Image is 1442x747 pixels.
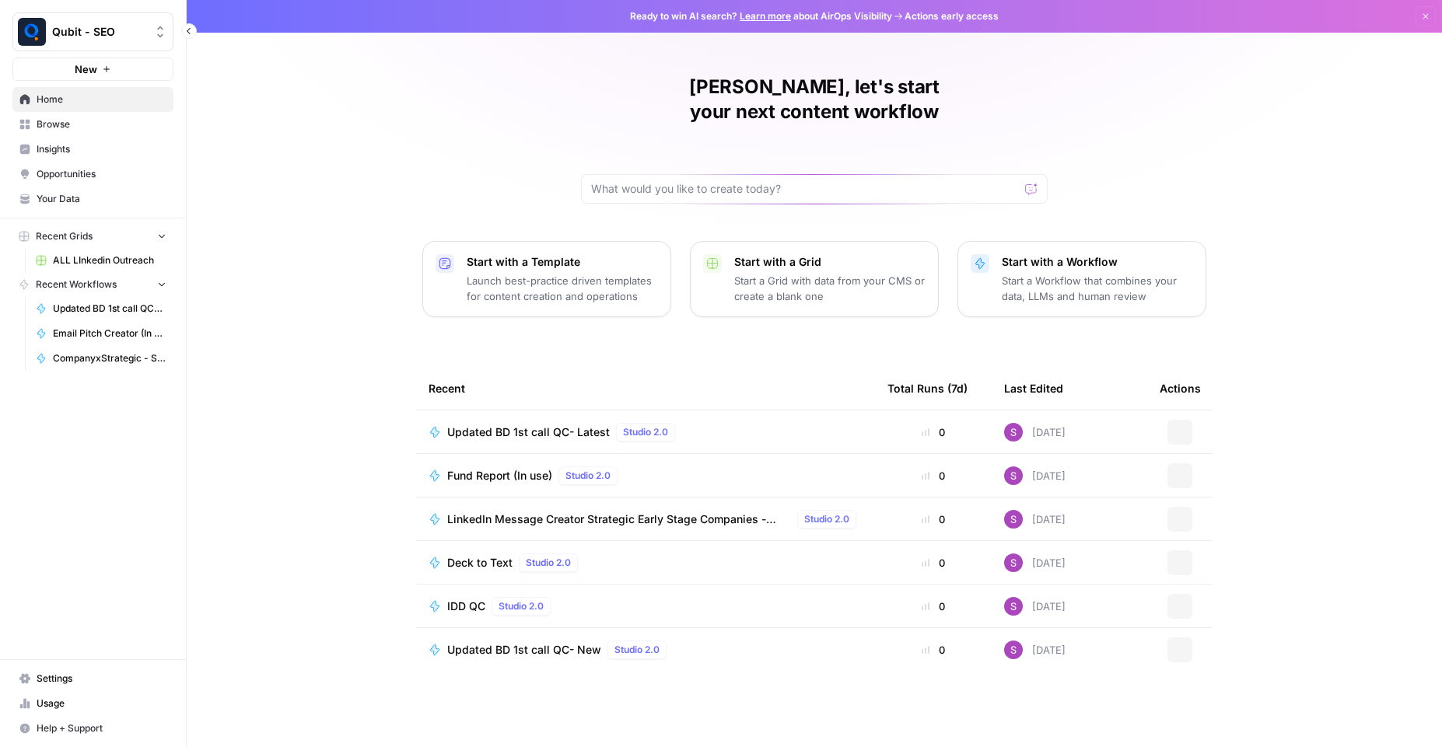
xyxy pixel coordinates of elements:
[429,510,863,529] a: LinkedIn Message Creator Strategic Early Stage Companies - Phase 3Studio 2.0
[740,10,791,22] a: Learn more
[12,666,173,691] a: Settings
[581,75,1048,124] h1: [PERSON_NAME], let's start your next content workflow
[52,24,146,40] span: Qubit - SEO
[429,466,863,485] a: Fund Report (In use)Studio 2.0
[37,672,166,686] span: Settings
[429,423,863,442] a: Updated BD 1st call QC- LatestStudio 2.0
[1004,641,1023,659] img: o172sb5nyouclioljstuaq3tb2gj
[690,241,939,317] button: Start with a GridStart a Grid with data from your CMS or create a blank one
[614,643,660,657] span: Studio 2.0
[12,691,173,716] a: Usage
[1004,510,1066,529] div: [DATE]
[499,599,544,613] span: Studio 2.0
[29,248,173,273] a: ALL LInkedin Outreach
[53,302,166,316] span: Updated BD 1st call QC- Latest
[1004,553,1023,572] img: o172sb5nyouclioljstuaq3tb2gj
[467,273,658,304] p: Launch best-practice driven templates for content creation and operations
[37,142,166,156] span: Insights
[429,597,863,616] a: IDD QCStudio 2.0
[1004,510,1023,529] img: o172sb5nyouclioljstuaq3tb2gj
[12,58,173,81] button: New
[12,12,173,51] button: Workspace: Qubit - SEO
[12,273,173,296] button: Recent Workflows
[1004,466,1066,485] div: [DATE]
[36,229,93,243] span: Recent Grids
[1004,466,1023,485] img: o172sb5nyouclioljstuaq3tb2gj
[53,253,166,267] span: ALL LInkedin Outreach
[37,93,166,106] span: Home
[1002,254,1193,270] p: Start with a Workflow
[467,254,658,270] p: Start with a Template
[887,599,979,614] div: 0
[623,425,668,439] span: Studio 2.0
[29,296,173,321] a: Updated BD 1st call QC- Latest
[887,424,979,440] div: 0
[905,9,999,23] span: Actions early access
[12,187,173,211] a: Your Data
[37,167,166,181] span: Opportunities
[12,87,173,112] a: Home
[12,137,173,162] a: Insights
[37,192,166,206] span: Your Data
[1002,273,1193,304] p: Start a Workflow that combines your data, LLMs and human review
[630,9,892,23] span: Ready to win AI search? about AirOps Visibility
[12,112,173,137] a: Browse
[1004,597,1066,616] div: [DATE]
[447,511,791,527] span: LinkedIn Message Creator Strategic Early Stage Companies - Phase 3
[29,321,173,346] a: Email Pitch Creator (In Use)
[429,553,863,572] a: Deck to TextStudio 2.0
[565,469,611,483] span: Studio 2.0
[53,351,166,365] span: CompanyxStrategic - Synergy Report
[526,556,571,570] span: Studio 2.0
[447,468,552,483] span: Fund Report (In use)
[957,241,1206,317] button: Start with a WorkflowStart a Workflow that combines your data, LLMs and human review
[804,512,849,526] span: Studio 2.0
[12,225,173,248] button: Recent Grids
[447,555,513,571] span: Deck to Text
[29,346,173,371] a: CompanyxStrategic - Synergy Report
[422,241,671,317] button: Start with a TemplateLaunch best-practice driven templates for content creation and operations
[429,367,863,410] div: Recent
[36,278,117,291] span: Recent Workflows
[447,599,485,614] span: IDD QC
[12,162,173,187] a: Opportunities
[887,511,979,527] div: 0
[37,721,166,735] span: Help + Support
[1004,423,1023,442] img: o172sb5nyouclioljstuaq3tb2gj
[53,326,166,340] span: Email Pitch Creator (In Use)
[887,642,979,658] div: 0
[75,61,97,77] span: New
[37,696,166,710] span: Usage
[1004,367,1063,410] div: Last Edited
[429,641,863,659] a: Updated BD 1st call QC- NewStudio 2.0
[18,18,46,46] img: Qubit - SEO Logo
[1004,423,1066,442] div: [DATE]
[734,273,926,304] p: Start a Grid with data from your CMS or create a blank one
[1160,367,1201,410] div: Actions
[1004,597,1023,616] img: o172sb5nyouclioljstuaq3tb2gj
[1004,641,1066,659] div: [DATE]
[887,468,979,483] div: 0
[887,367,968,410] div: Total Runs (7d)
[447,424,610,440] span: Updated BD 1st call QC- Latest
[1004,553,1066,572] div: [DATE]
[37,117,166,131] span: Browse
[12,716,173,741] button: Help + Support
[591,181,1019,197] input: What would you like to create today?
[447,642,601,658] span: Updated BD 1st call QC- New
[734,254,926,270] p: Start with a Grid
[887,555,979,571] div: 0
